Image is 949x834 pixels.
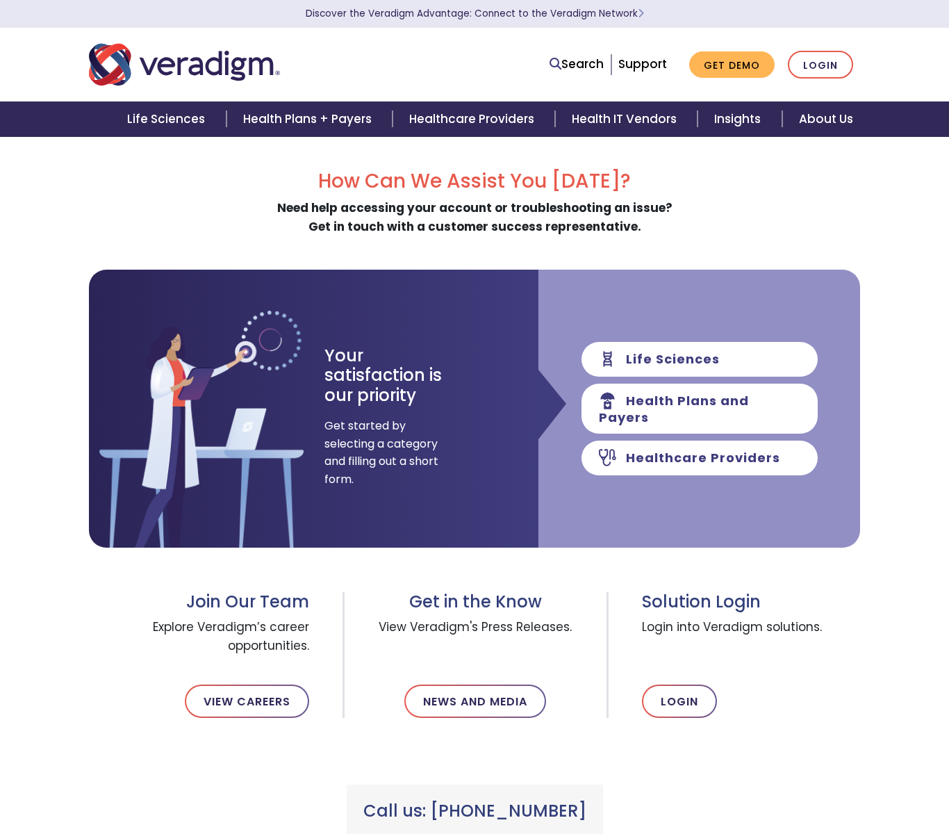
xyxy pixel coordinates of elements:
[89,42,280,88] img: Veradigm logo
[378,592,573,612] h3: Get in the Know
[306,7,644,20] a: Discover the Veradigm Advantage: Connect to the Veradigm NetworkLearn More
[324,346,467,406] h3: Your satisfaction is our priority
[89,612,309,662] span: Explore Veradigm’s career opportunities.
[642,612,860,662] span: Login into Veradigm solutions.
[642,592,860,612] h3: Solution Login
[689,51,775,79] a: Get Demo
[363,801,586,821] h3: Call us: [PHONE_NUMBER]
[110,101,226,137] a: Life Sciences
[638,7,644,20] span: Learn More
[324,417,439,488] span: Get started by selecting a category and filling out a short form.
[277,199,672,235] strong: Need help accessing your account or troubleshooting an issue? Get in touch with a customer succes...
[618,56,667,72] a: Support
[393,101,555,137] a: Healthcare Providers
[404,685,546,718] a: News and Media
[550,55,604,74] a: Search
[378,612,573,662] span: View Veradigm's Press Releases.
[89,170,860,193] h2: How Can We Assist You [DATE]?
[642,685,717,718] a: Login
[226,101,393,137] a: Health Plans + Payers
[185,685,309,718] a: View Careers
[698,101,782,137] a: Insights
[89,592,309,612] h3: Join Our Team
[555,101,698,137] a: Health IT Vendors
[782,101,870,137] a: About Us
[788,51,853,79] a: Login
